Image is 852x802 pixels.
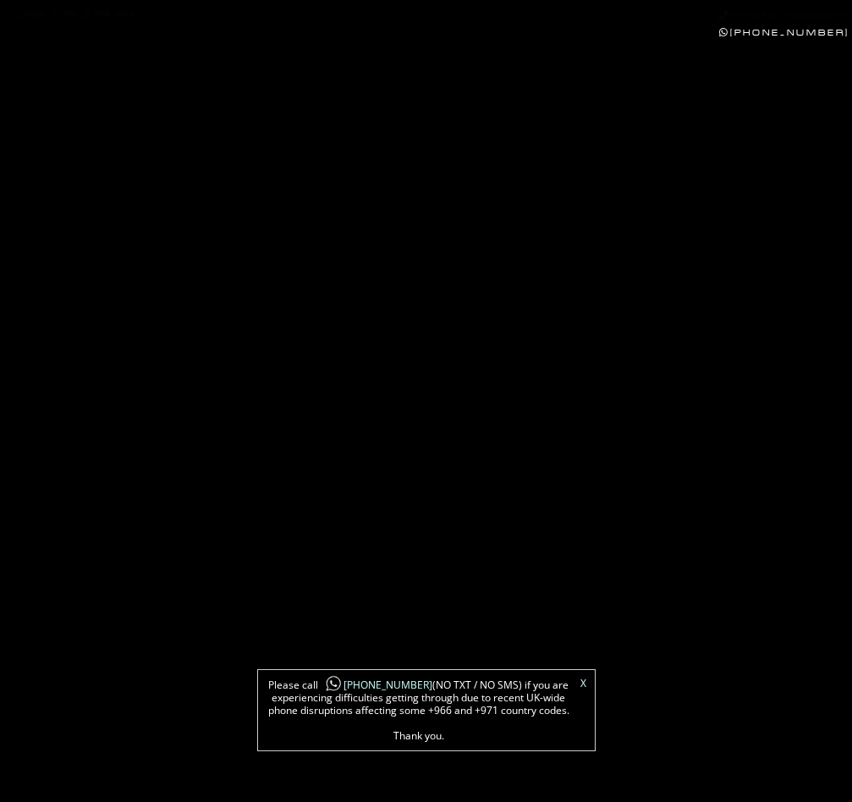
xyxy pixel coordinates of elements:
[325,675,342,693] img: whatsapp-icon1.png
[719,27,849,38] a: [PHONE_NUMBER]
[580,678,586,689] a: X
[718,10,849,21] a: [PHONE_NUMBER]
[318,678,432,692] a: [PHONE_NUMBER]
[267,678,571,742] span: Please call (NO TXT / NO SMS) if you are experiencing difficulties getting through due to recent ...
[17,10,135,19] div: Local Time 2:59 AM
